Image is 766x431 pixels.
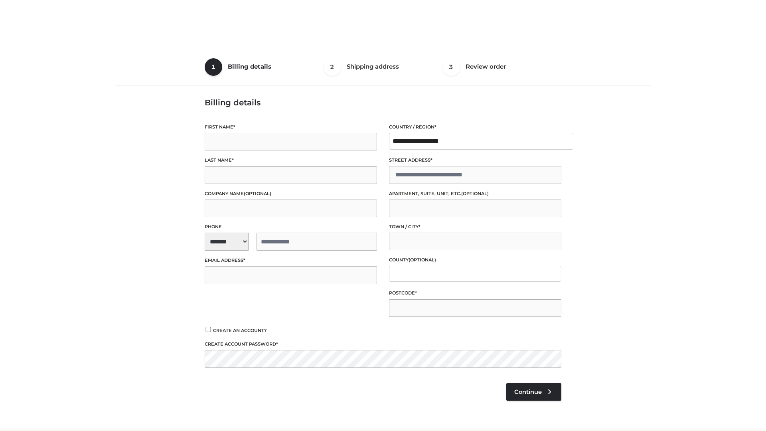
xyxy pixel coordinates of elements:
span: (optional) [409,257,436,263]
span: Review order [466,63,506,70]
label: Phone [205,223,377,231]
span: 3 [442,58,460,76]
label: Email address [205,257,377,264]
span: (optional) [461,191,489,196]
span: Continue [514,388,542,395]
label: Company name [205,190,377,198]
span: 1 [205,58,222,76]
a: Continue [506,383,561,401]
span: (optional) [244,191,271,196]
span: Create an account? [213,328,267,333]
label: Country / Region [389,123,561,131]
span: Shipping address [347,63,399,70]
span: 2 [324,58,341,76]
label: Apartment, suite, unit, etc. [389,190,561,198]
label: Create account password [205,340,561,348]
label: First name [205,123,377,131]
label: Street address [389,156,561,164]
span: Billing details [228,63,271,70]
label: Postcode [389,289,561,297]
label: Town / City [389,223,561,231]
label: County [389,256,561,264]
label: Last name [205,156,377,164]
h3: Billing details [205,98,561,107]
input: Create an account? [205,327,212,332]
